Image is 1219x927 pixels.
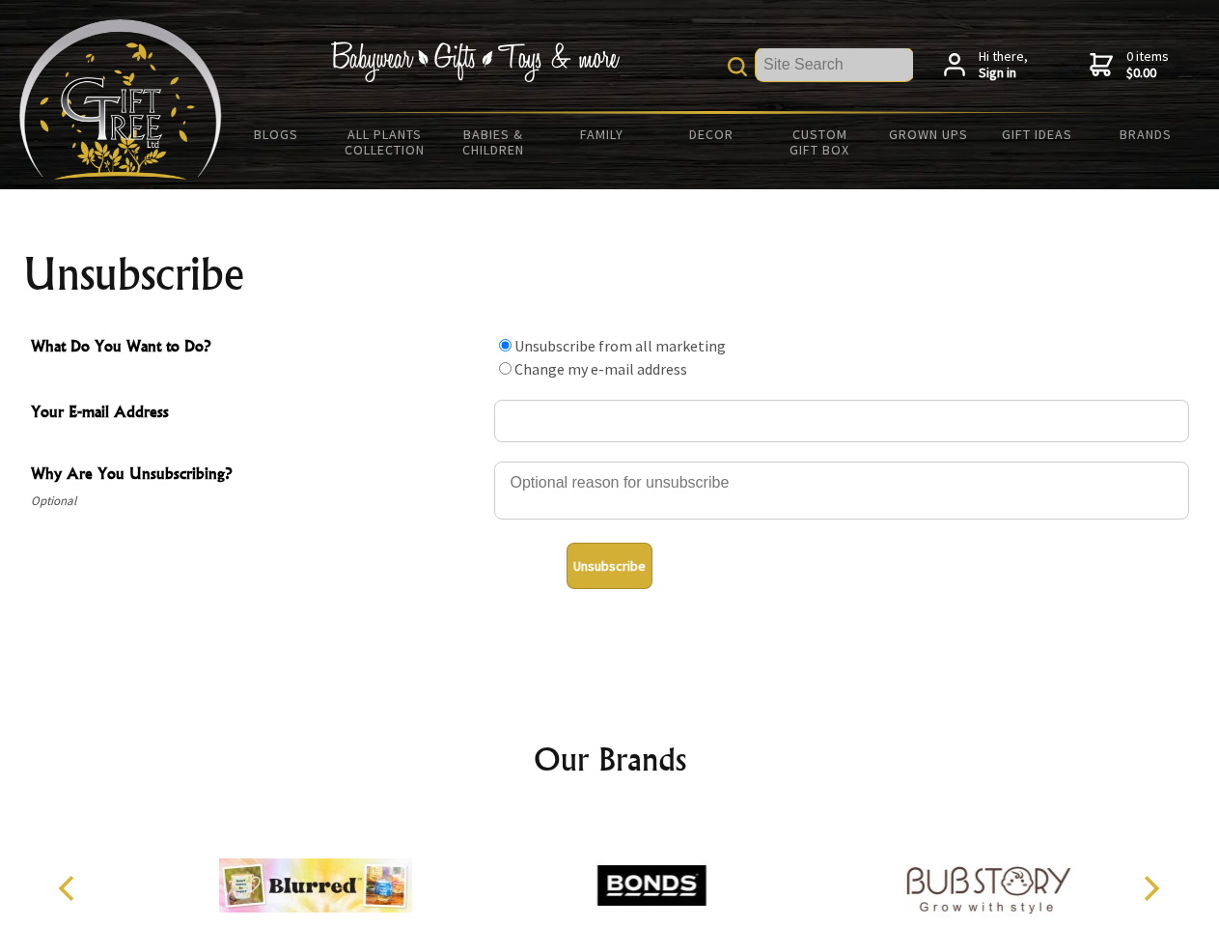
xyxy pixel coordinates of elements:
a: Babies & Children [439,114,548,170]
span: Why Are You Unsubscribing? [31,462,485,490]
a: 0 items$0.00 [1090,48,1169,82]
a: Gift Ideas [983,114,1092,154]
h2: Our Brands [39,736,1181,782]
textarea: Why Are You Unsubscribing? [494,462,1189,520]
a: Custom Gift Box [765,114,874,170]
label: Unsubscribe from all marketing [514,336,726,355]
button: Previous [48,867,91,910]
img: Babywear - Gifts - Toys & more [330,42,620,82]
img: product search [728,57,747,76]
input: Your E-mail Address [494,400,1189,442]
span: 0 items [1126,47,1169,82]
input: What Do You Want to Do? [499,362,512,375]
input: What Do You Want to Do? [499,339,512,351]
span: What Do You Want to Do? [31,334,485,362]
a: Grown Ups [873,114,983,154]
a: Decor [656,114,765,154]
h1: Unsubscribe [23,251,1197,297]
span: Hi there, [979,48,1028,82]
img: Babyware - Gifts - Toys and more... [19,19,222,180]
a: BLOGS [222,114,331,154]
strong: $0.00 [1126,65,1169,82]
button: Unsubscribe [567,543,652,589]
a: Family [548,114,657,154]
button: Next [1129,867,1172,910]
a: Brands [1092,114,1201,154]
label: Change my e-mail address [514,359,687,379]
span: Optional [31,490,485,513]
span: Your E-mail Address [31,400,485,428]
input: Site Search [756,48,913,81]
a: All Plants Collection [331,114,440,170]
a: Hi there,Sign in [944,48,1028,82]
strong: Sign in [979,65,1028,82]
